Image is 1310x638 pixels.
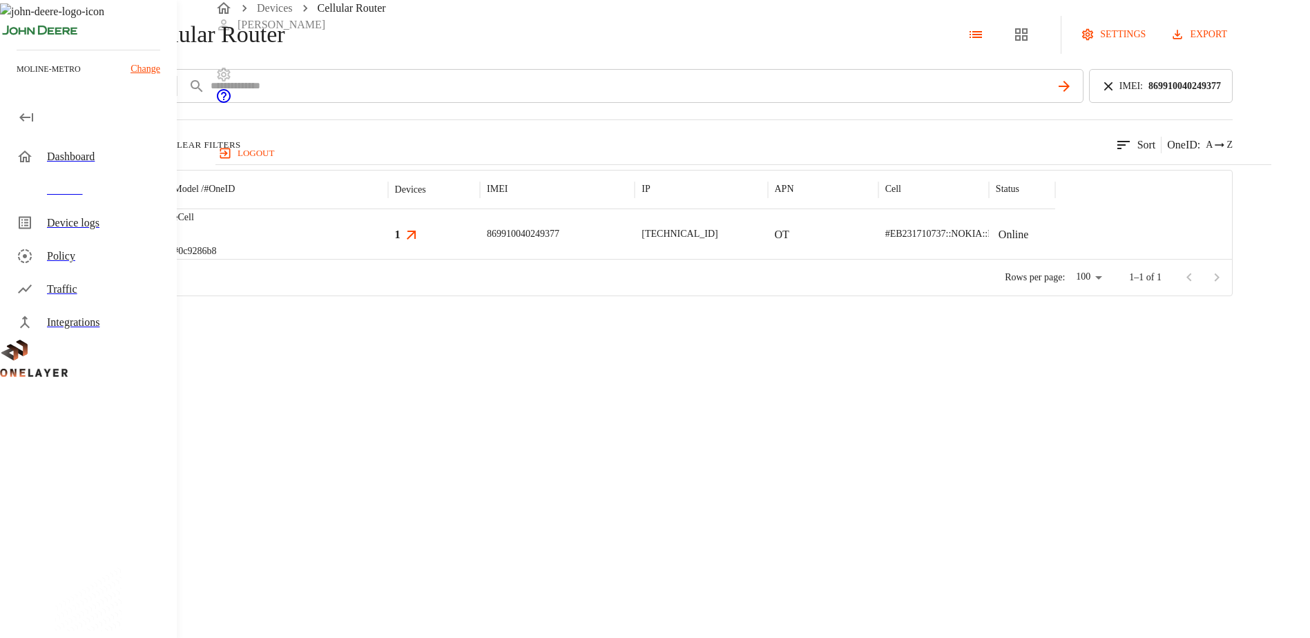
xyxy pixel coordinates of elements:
p: IP [642,182,650,196]
p: eCell [173,211,216,224]
p: APN [775,182,794,196]
p: [TECHNICAL_ID] [642,227,717,241]
p: Online [999,226,1029,243]
h3: 1 [395,226,401,242]
div: Devices [395,184,426,195]
div: 100 [1070,267,1107,287]
p: Status [996,182,1019,196]
p: [PERSON_NAME] [238,17,325,33]
a: logout [215,142,1271,164]
a: onelayer-support [215,95,232,106]
p: 869910040249377 [487,227,559,241]
p: #0c9286b8 [173,244,216,258]
button: logout [215,142,280,164]
a: Devices [257,2,293,14]
span: # OneID [204,184,235,194]
div: MultiTech [280,311,329,330]
span: #EB231710737::NOKIA::FW2QQD [885,229,1028,239]
p: OT [775,226,789,243]
span: Support Portal [215,95,232,106]
p: Rows per page: [1005,271,1065,284]
p: 1–1 of 1 [1129,271,1162,284]
p: Cell [885,182,901,196]
p: IMEI [487,182,508,196]
p: Model / [173,182,235,196]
